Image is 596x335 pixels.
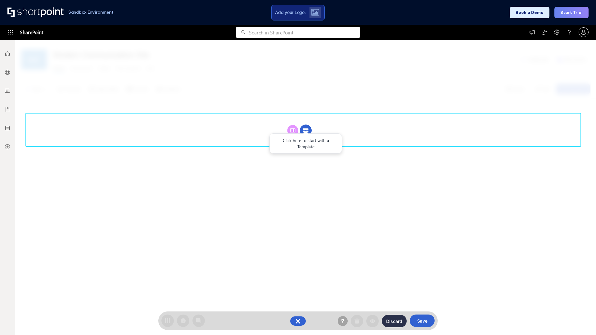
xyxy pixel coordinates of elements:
h1: Sandbox Environment [68,11,114,14]
input: Search in SharePoint [249,27,360,38]
button: Save [410,315,435,327]
iframe: Chat Widget [565,305,596,335]
button: Start Trial [554,7,589,18]
button: Discard [382,315,407,327]
span: SharePoint [20,25,43,40]
button: Book a Demo [510,7,549,18]
span: Add your Logo: [275,10,305,15]
img: Upload logo [311,9,319,16]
